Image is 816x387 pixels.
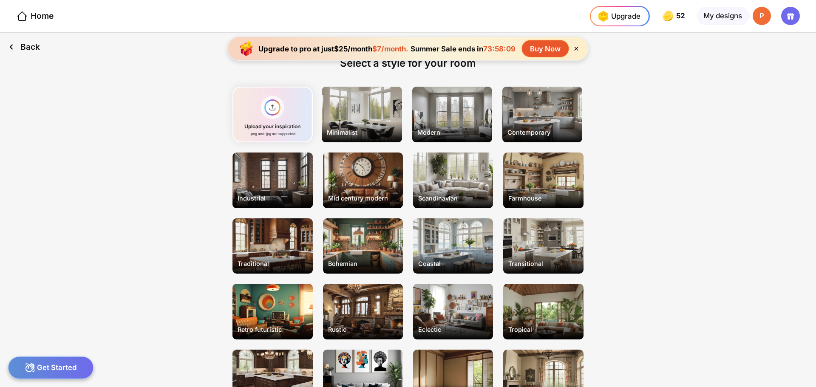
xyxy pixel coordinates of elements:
div: Home [16,10,54,23]
span: $7/month. [372,45,408,53]
div: Upgrade [595,8,640,24]
div: P [753,7,771,25]
div: Select a style for your room [340,57,476,69]
div: Contemporary [503,124,581,140]
div: Mid century modern [324,190,402,206]
div: Industrial [234,190,312,206]
img: upgrade-nav-btn-icon.gif [595,8,611,24]
div: Coastal [414,256,492,271]
div: Tropical [504,322,583,337]
span: 52 [676,12,687,20]
div: Summer Sale ends in [408,45,518,53]
div: Transitional [504,256,583,271]
div: Farmhouse [504,190,583,206]
div: My designs [697,7,749,25]
span: 73:58:09 [483,45,516,53]
div: Rustic [324,322,402,337]
div: Retro futuristic [234,322,312,337]
div: Traditional [234,256,312,271]
div: Modern [413,124,491,140]
div: Eclectic [414,322,492,337]
div: Get Started [8,356,93,379]
div: Buy Now [522,40,569,57]
div: Upgrade to pro at just [258,45,408,53]
div: Scandinavian [414,190,492,206]
span: $25/month [334,45,372,53]
div: Bohemian [324,256,402,271]
div: Minimalist [323,124,401,140]
img: upgrade-banner-new-year-icon.gif [236,39,257,59]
